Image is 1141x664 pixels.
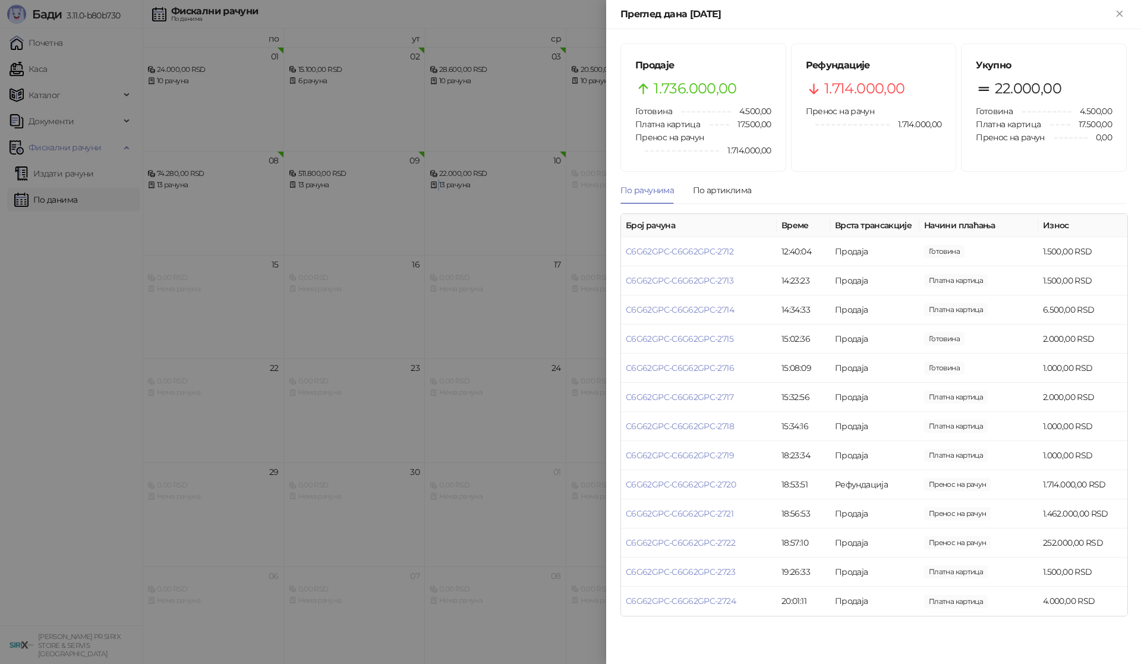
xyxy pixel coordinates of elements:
span: 1.500,00 [924,274,988,287]
td: Продаја [830,354,919,383]
span: 1.714.000,00 [719,144,771,157]
td: 1.714.000,00 RSD [1038,470,1127,499]
td: 1.000,00 RSD [1038,412,1127,441]
a: C6G62GPC-C6G62GPC-2723 [626,567,735,577]
td: 15:08:09 [777,354,830,383]
span: Пренос на рачун [976,132,1044,143]
span: Пренос на рачун [635,132,704,143]
td: 15:32:56 [777,383,830,412]
th: Време [777,214,830,237]
td: 4.000,00 RSD [1038,587,1127,616]
span: 1.000,00 [924,361,965,375]
span: 1.714.000,00 [824,77,904,100]
span: Готовина [635,106,672,117]
h5: Продаје [635,58,771,73]
td: Продаја [830,412,919,441]
td: 20:01:11 [777,587,830,616]
td: Продаја [830,383,919,412]
span: 1.462.000,00 [924,507,991,520]
span: 2.000,00 [924,391,988,404]
th: Начини плаћања [919,214,1038,237]
th: Број рачуна [621,214,777,237]
span: 0,00 [1088,131,1112,144]
button: Close [1112,7,1127,21]
a: C6G62GPC-C6G62GPC-2714 [626,304,734,315]
td: 1.500,00 RSD [1038,558,1127,587]
td: 14:34:33 [777,295,830,325]
td: Продаја [830,558,919,587]
td: Продаја [830,295,919,325]
span: Платна картица [976,119,1041,130]
span: 2.000,00 [924,332,965,345]
td: 1.000,00 RSD [1038,441,1127,470]
a: C6G62GPC-C6G62GPC-2715 [626,333,733,344]
span: 1.000,00 [924,449,988,462]
td: 6.500,00 RSD [1038,295,1127,325]
td: Продаја [830,266,919,295]
span: 17.500,00 [1070,118,1112,131]
span: 4.500,00 [1071,105,1112,118]
td: Продаја [830,325,919,354]
td: Продаја [830,499,919,528]
a: C6G62GPC-C6G62GPC-2719 [626,450,734,461]
td: 18:53:51 [777,470,830,499]
span: 1.000,00 [924,420,988,433]
a: C6G62GPC-C6G62GPC-2716 [626,363,734,373]
a: C6G62GPC-C6G62GPC-2721 [626,508,733,519]
span: 1.500,00 [924,245,965,258]
span: 1.714.000,00 [890,118,941,131]
td: 1.500,00 RSD [1038,237,1127,266]
td: Продаја [830,587,919,616]
a: C6G62GPC-C6G62GPC-2712 [626,246,733,257]
a: C6G62GPC-C6G62GPC-2717 [626,392,733,402]
span: 6.500,00 [924,303,988,316]
td: 2.000,00 RSD [1038,325,1127,354]
div: По артиклима [693,184,751,197]
td: Продаја [830,237,919,266]
a: C6G62GPC-C6G62GPC-2724 [626,596,736,606]
td: 1.500,00 RSD [1038,266,1127,295]
td: 18:23:34 [777,441,830,470]
td: 19:26:33 [777,558,830,587]
td: 15:02:36 [777,325,830,354]
td: Продаја [830,441,919,470]
h5: Рефундације [806,58,942,73]
h5: Укупно [976,58,1112,73]
td: 18:57:10 [777,528,830,558]
td: 1.000,00 RSD [1038,354,1127,383]
td: 18:56:53 [777,499,830,528]
span: 4.500,00 [731,105,771,118]
a: C6G62GPC-C6G62GPC-2720 [626,479,736,490]
span: 252.000,00 [924,536,991,549]
div: По рачунима [620,184,674,197]
span: 1.500,00 [924,565,988,578]
span: 1.736.000,00 [654,77,736,100]
a: C6G62GPC-C6G62GPC-2713 [626,275,733,286]
div: Преглед дана [DATE] [620,7,1112,21]
td: 14:23:23 [777,266,830,295]
td: 15:34:16 [777,412,830,441]
span: Пренос на рачун [806,106,874,117]
span: Готовина [976,106,1013,117]
td: Рефундација [830,470,919,499]
span: 17.500,00 [729,118,771,131]
a: C6G62GPC-C6G62GPC-2718 [626,421,734,432]
span: 22.000,00 [995,77,1061,100]
td: 1.462.000,00 RSD [1038,499,1127,528]
span: Платна картица [635,119,700,130]
td: 12:40:04 [777,237,830,266]
a: C6G62GPC-C6G62GPC-2722 [626,537,735,548]
span: 1.714.000,00 [924,478,991,491]
td: 2.000,00 RSD [1038,383,1127,412]
td: Продаја [830,528,919,558]
th: Износ [1038,214,1127,237]
span: 4.000,00 [924,595,988,608]
th: Врста трансакције [830,214,919,237]
td: 252.000,00 RSD [1038,528,1127,558]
